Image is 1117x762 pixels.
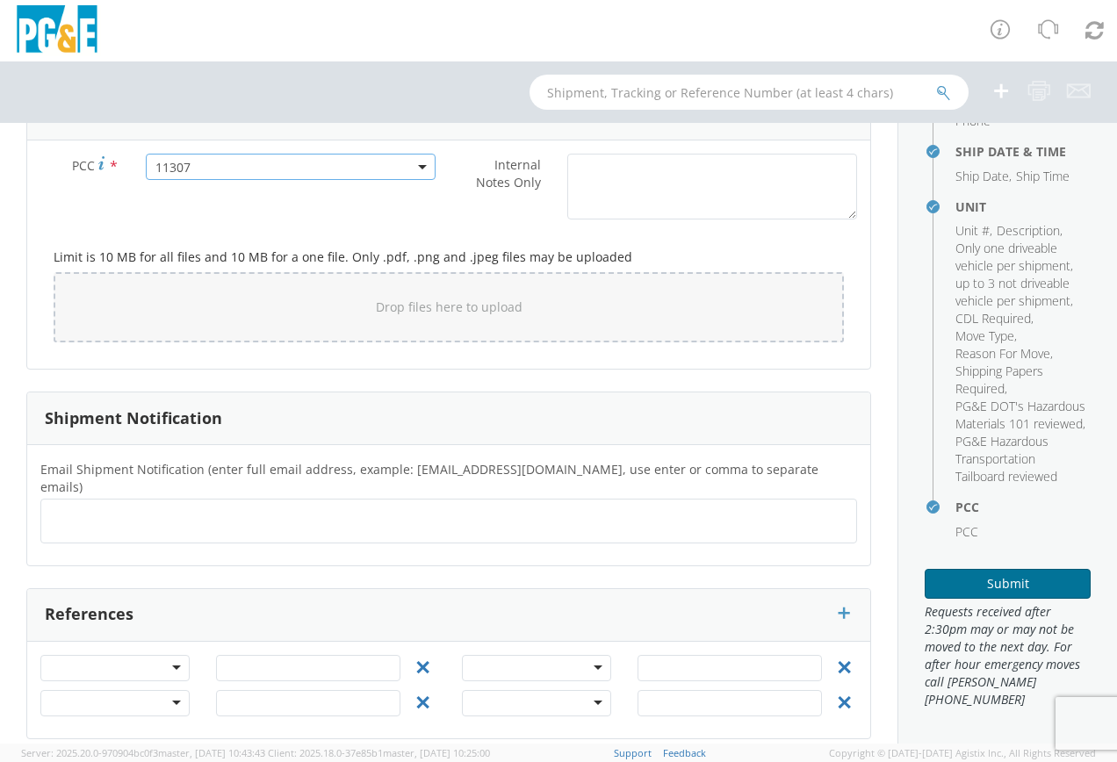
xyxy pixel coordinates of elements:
h4: PCC [955,500,1091,514]
li: , [955,222,992,240]
span: 11307 [155,159,426,176]
span: Drop files here to upload [376,298,522,315]
span: PG&E Hazardous Transportation Tailboard reviewed [955,433,1057,485]
span: PCC [72,157,95,174]
li: , [955,345,1053,363]
input: Shipment, Tracking or Reference Number (at least 4 chars) [530,75,969,110]
span: Client: 2025.18.0-37e85b1 [268,746,490,759]
span: Move Type [955,327,1014,344]
button: Submit [925,569,1091,599]
li: , [955,168,1012,185]
h4: Ship Date & Time [955,145,1091,158]
a: Feedback [663,746,706,759]
span: PG&E DOT's Hazardous Materials 101 reviewed [955,398,1085,432]
span: Description [997,222,1060,239]
li: , [955,310,1034,327]
span: Only one driveable vehicle per shipment, up to 3 not driveable vehicle per shipment [955,240,1073,309]
span: Copyright © [DATE]-[DATE] Agistix Inc., All Rights Reserved [829,746,1096,760]
h5: Limit is 10 MB for all files and 10 MB for a one file. Only .pdf, .png and .jpeg files may be upl... [54,250,844,263]
span: CDL Required [955,310,1031,327]
span: Requests received after 2:30pm may or may not be moved to the next day. For after hour emergency ... [925,603,1091,708]
li: , [955,398,1086,433]
li: , [955,240,1086,310]
h4: Unit [955,200,1091,213]
a: Support [614,746,652,759]
span: Internal Notes Only [476,156,541,190]
span: PCC [955,523,978,540]
li: , [955,327,1017,345]
span: Ship Date [955,168,1009,184]
span: master, [DATE] 10:43:43 [158,746,265,759]
span: master, [DATE] 10:25:00 [383,746,490,759]
h3: Shipment Notification [45,410,222,428]
span: 11307 [146,154,436,180]
span: Unit # [955,222,990,239]
span: Shipping Papers Required [955,363,1043,397]
h3: References [45,606,133,623]
span: Server: 2025.20.0-970904bc0f3 [21,746,265,759]
span: Reason For Move [955,345,1050,362]
li: , [955,363,1086,398]
span: Ship Time [1016,168,1070,184]
img: pge-logo-06675f144f4cfa6a6814.png [13,5,101,57]
li: , [997,222,1063,240]
span: Email Shipment Notification (enter full email address, example: jdoe01@agistix.com, use enter or ... [40,461,818,495]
